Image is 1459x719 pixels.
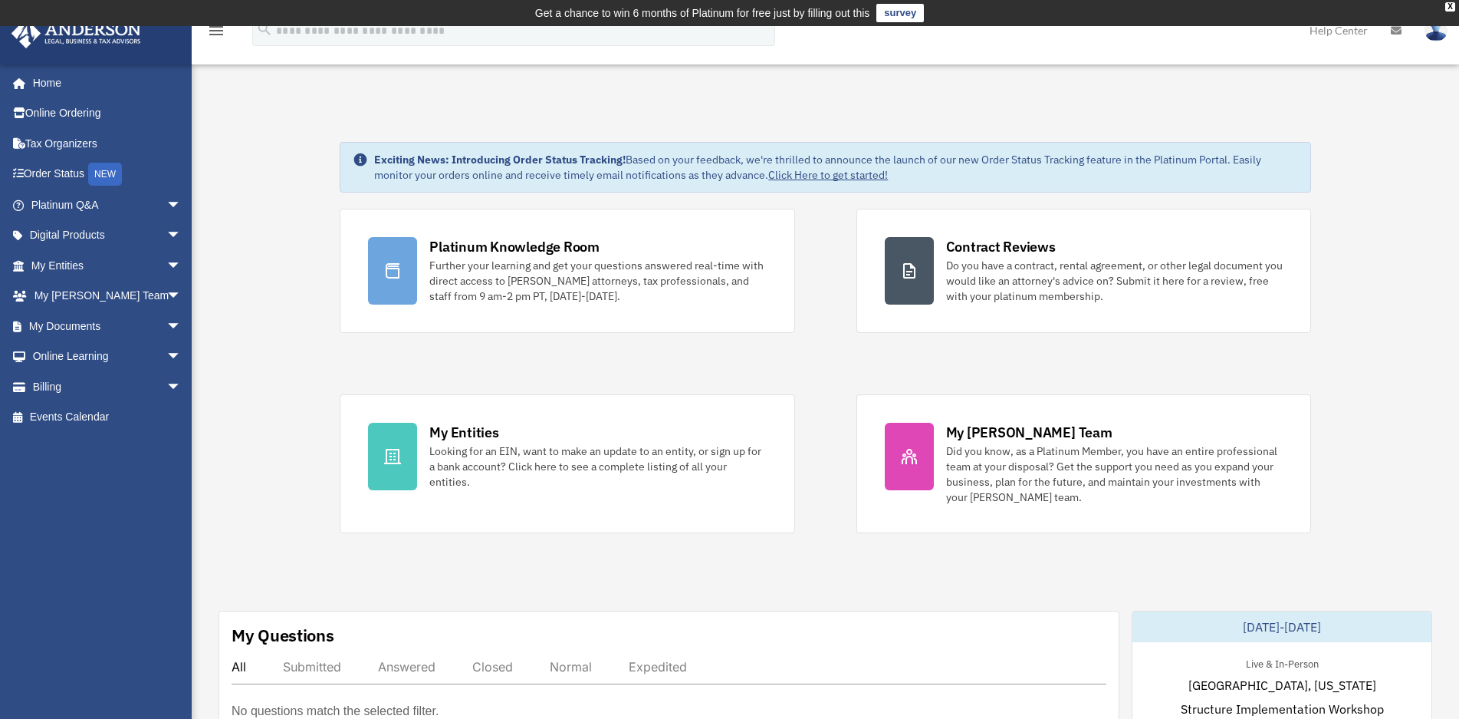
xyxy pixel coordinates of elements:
[207,27,225,40] a: menu
[166,311,197,342] span: arrow_drop_down
[1445,2,1455,12] div: close
[166,220,197,252] span: arrow_drop_down
[11,98,205,129] a: Online Ordering
[11,281,205,312] a: My [PERSON_NAME] Teamarrow_drop_down
[535,4,870,22] div: Get a chance to win 6 months of Platinum for free just by filling out this
[1132,612,1431,642] div: [DATE]-[DATE]
[374,153,626,167] strong: Exciting News: Introducing Order Status Tracking!
[11,220,205,251] a: Digital Productsarrow_drop_down
[207,21,225,40] i: menu
[166,250,197,282] span: arrow_drop_down
[946,444,1283,505] div: Did you know, as a Platinum Member, you have an entire professional team at your disposal? Get th...
[946,237,1056,256] div: Contract Reviews
[256,21,273,38] i: search
[11,402,205,433] a: Events Calendar
[946,423,1112,442] div: My [PERSON_NAME] Team
[11,341,205,372] a: Online Learningarrow_drop_down
[340,209,794,333] a: Platinum Knowledge Room Further your learning and get your questions answered real-time with dire...
[472,659,513,674] div: Closed
[11,68,197,98] a: Home
[1424,19,1447,41] img: User Pic
[166,190,197,221] span: arrow_drop_down
[1234,655,1331,671] div: Live & In-Person
[283,659,341,674] div: Submitted
[856,209,1311,333] a: Contract Reviews Do you have a contract, rental agreement, or other legal document you would like...
[856,394,1311,533] a: My [PERSON_NAME] Team Did you know, as a Platinum Member, you have an entire professional team at...
[11,311,205,341] a: My Documentsarrow_drop_down
[232,659,246,674] div: All
[378,659,435,674] div: Answered
[550,659,592,674] div: Normal
[166,341,197,373] span: arrow_drop_down
[88,163,122,186] div: NEW
[876,4,924,22] a: survey
[1181,700,1384,718] span: Structure Implementation Workshop
[946,258,1283,304] div: Do you have a contract, rental agreement, or other legal document you would like an attorney's ad...
[11,250,205,281] a: My Entitiesarrow_drop_down
[429,258,766,304] div: Further your learning and get your questions answered real-time with direct access to [PERSON_NAM...
[340,394,794,533] a: My Entities Looking for an EIN, want to make an update to an entity, or sign up for a bank accoun...
[1188,676,1376,694] span: [GEOGRAPHIC_DATA], [US_STATE]
[768,168,888,182] a: Click Here to get started!
[429,423,498,442] div: My Entities
[429,237,600,256] div: Platinum Knowledge Room
[11,371,205,402] a: Billingarrow_drop_down
[166,281,197,312] span: arrow_drop_down
[11,190,205,220] a: Platinum Q&Aarrow_drop_down
[374,152,1297,183] div: Based on your feedback, we're thrilled to announce the launch of our new Order Status Tracking fe...
[7,18,146,48] img: Anderson Advisors Platinum Portal
[232,624,334,647] div: My Questions
[166,371,197,403] span: arrow_drop_down
[629,659,687,674] div: Expedited
[11,128,205,159] a: Tax Organizers
[11,159,205,190] a: Order StatusNEW
[429,444,766,490] div: Looking for an EIN, want to make an update to an entity, or sign up for a bank account? Click her...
